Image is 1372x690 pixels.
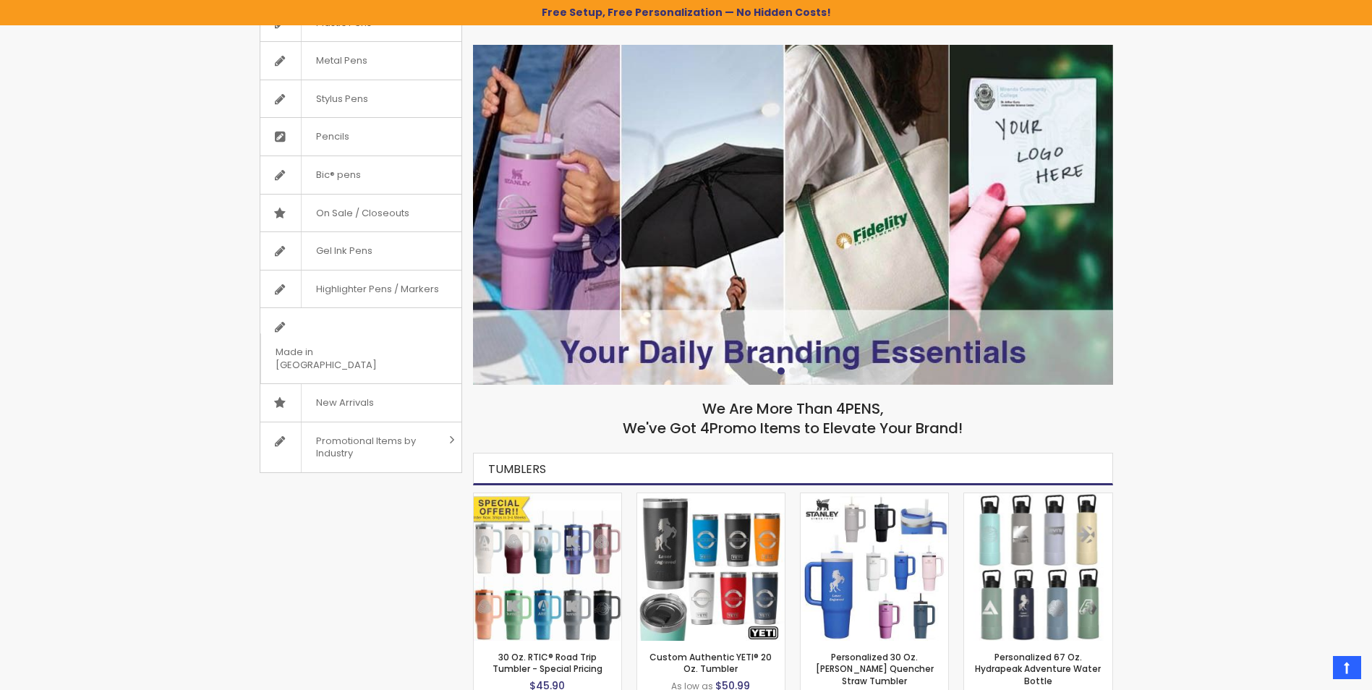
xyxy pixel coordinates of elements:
[260,42,461,80] a: Metal Pens
[474,493,621,641] img: 30 Oz. RTIC® Road Trip Tumbler - Special Pricing
[473,399,1113,438] h2: We Are More Than 4PENS, We've Got 4Promo Items to Elevate Your Brand!
[1333,656,1361,679] a: Top
[260,118,461,156] a: Pencils
[493,651,602,675] a: 30 Oz. RTIC® Road Trip Tumbler - Special Pricing
[964,493,1112,505] a: Personalized 67 Oz. Hydrapeak Adventure Water Bottle
[964,493,1112,641] img: Personalized 67 Oz. Hydrapeak Adventure Water Bottle
[260,333,425,383] span: Made in [GEOGRAPHIC_DATA]
[301,195,424,232] span: On Sale / Closeouts
[260,271,461,308] a: Highlighter Pens / Markers
[474,493,621,505] a: 30 Oz. RTIC® Road Trip Tumbler - Special Pricing
[301,384,388,422] span: New Arrivals
[975,651,1101,686] a: Personalized 67 Oz. Hydrapeak Adventure Water Bottle
[816,651,934,686] a: Personalized 30 Oz. [PERSON_NAME] Quencher Straw Tumbler
[260,156,461,194] a: Bic® pens
[301,156,375,194] span: Bic® pens
[260,384,461,422] a: New Arrivals
[301,422,444,472] span: Promotional Items by Industry
[301,118,364,156] span: Pencils
[473,45,1113,386] img: /
[801,493,948,641] img: Personalized 30 Oz. Stanley Quencher Straw Tumbler
[260,232,461,270] a: Gel Ink Pens
[649,651,772,675] a: Custom Authentic YETI® 20 Oz. Tumbler
[301,80,383,118] span: Stylus Pens
[301,42,382,80] span: Metal Pens
[473,453,1113,485] h2: Tumblers
[260,422,461,472] a: Promotional Items by Industry
[801,493,948,505] a: Personalized 30 Oz. Stanley Quencher Straw Tumbler
[260,308,461,383] a: Made in [GEOGRAPHIC_DATA]
[260,80,461,118] a: Stylus Pens
[637,493,785,641] img: Custom Authentic YETI® 20 Oz. Tumbler
[301,271,453,308] span: Highlighter Pens / Markers
[301,232,387,270] span: Gel Ink Pens
[260,195,461,232] a: On Sale / Closeouts
[637,493,785,505] a: Custom Authentic YETI® 20 Oz. Tumbler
